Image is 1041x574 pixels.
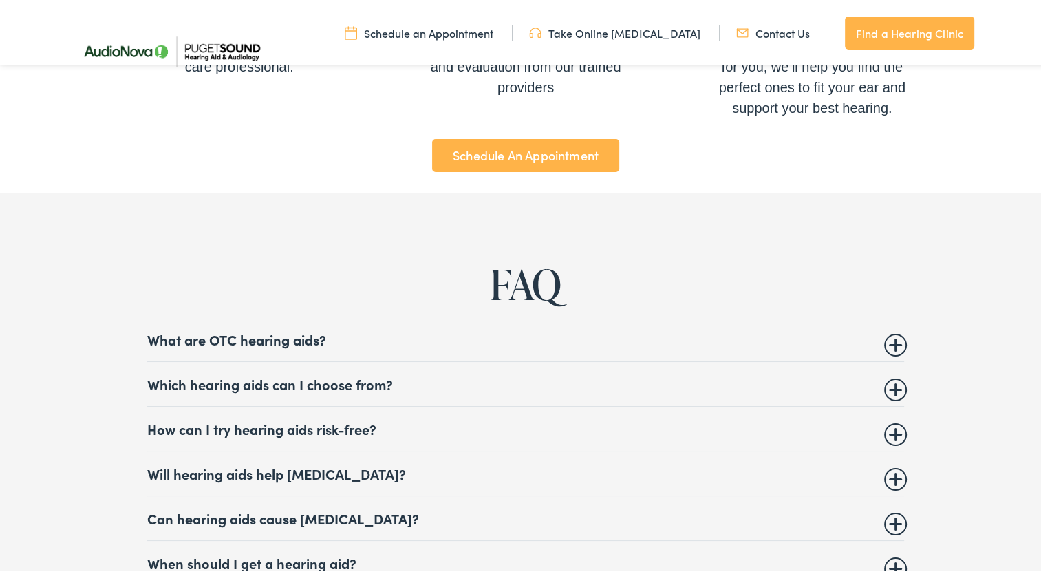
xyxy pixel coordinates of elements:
a: Find a Hearing Clinic [845,14,974,47]
p: Count on a [MEDICAL_DATA] and evaluation from our trained providers [430,33,621,95]
img: utility icon [529,23,541,38]
a: Take Online [MEDICAL_DATA] [529,23,700,38]
img: utility icon [736,23,749,38]
a: Contact Us [736,23,810,38]
p: If hearing aids are a solution for you, we’ll help you find the perfect ones to fit your ear and ... [716,33,908,116]
summary: When should I get a hearing aid? [147,552,904,568]
summary: How can I try hearing aids risk-free? [147,418,904,434]
h2: FAQ [42,259,1009,304]
summary: Which hearing aids can I choose from? [147,373,904,390]
summary: Will hearing aids help [MEDICAL_DATA]? [147,463,904,479]
a: Schedule An Appointment [432,136,619,169]
summary: What are OTC hearing aids? [147,328,904,345]
img: utility icon [345,23,357,38]
summary: Can hearing aids cause [MEDICAL_DATA]? [147,507,904,524]
a: Schedule an Appointment [345,23,493,38]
